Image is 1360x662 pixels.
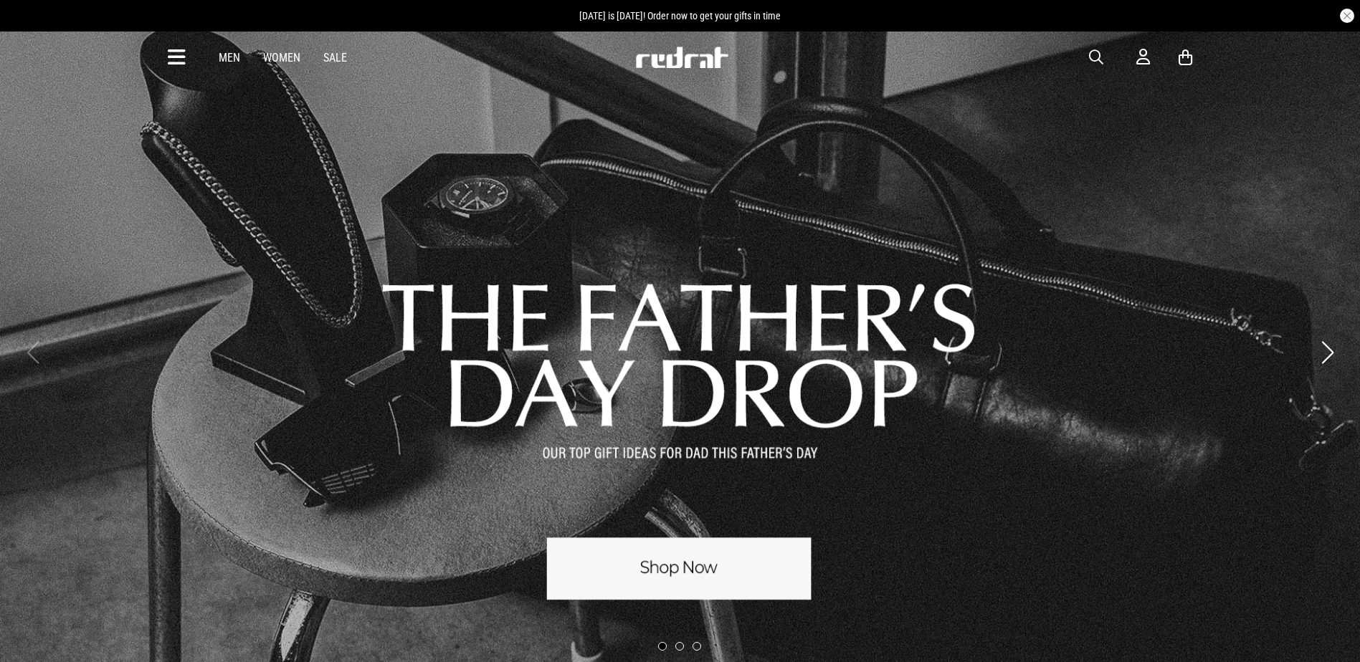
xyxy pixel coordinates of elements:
a: Men [219,51,240,64]
span: [DATE] is [DATE]! Order now to get your gifts in time [579,10,781,21]
img: Redrat logo [634,47,729,68]
a: Sale [323,51,347,64]
button: Previous slide [23,337,42,368]
a: Women [263,51,300,64]
button: Next slide [1318,337,1337,368]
